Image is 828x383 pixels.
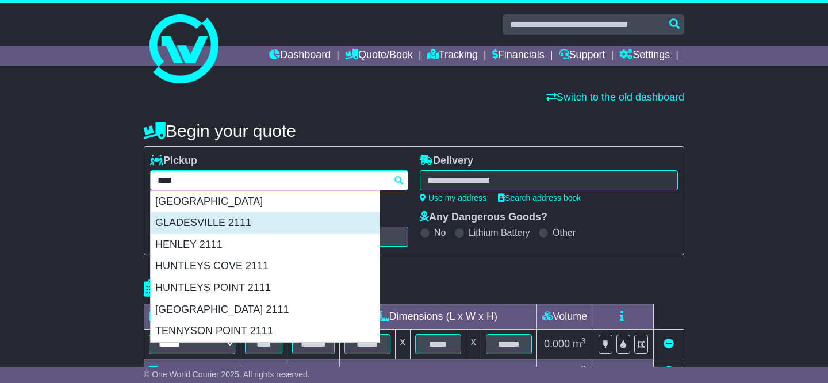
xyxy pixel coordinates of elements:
[151,320,379,342] div: TENNYSON POINT 2111
[151,191,379,213] div: [GEOGRAPHIC_DATA]
[420,193,486,202] a: Use my address
[469,227,530,238] label: Lithium Battery
[420,155,473,167] label: Delivery
[345,46,413,66] a: Quote/Book
[619,46,670,66] a: Settings
[559,46,605,66] a: Support
[144,304,240,330] td: Type
[151,299,379,321] div: [GEOGRAPHIC_DATA] 2111
[144,121,684,140] h4: Begin your quote
[151,212,379,234] div: GLADESVILLE 2111
[269,46,331,66] a: Dashboard
[573,366,586,377] span: m
[546,91,684,103] a: Switch to the old dashboard
[434,227,446,238] label: No
[427,46,478,66] a: Tracking
[664,366,674,377] a: Add new item
[581,336,586,345] sup: 3
[420,211,547,224] label: Any Dangerous Goods?
[151,255,379,277] div: HUNTLEYS COVE 2111
[536,304,593,330] td: Volume
[544,366,570,377] span: 0.000
[144,279,288,298] h4: Package details |
[395,330,410,359] td: x
[492,46,545,66] a: Financials
[150,170,408,190] typeahead: Please provide city
[573,338,586,350] span: m
[294,366,300,377] span: 0
[553,227,576,238] label: Other
[144,370,310,379] span: © One World Courier 2025. All rights reserved.
[544,338,570,350] span: 0.000
[151,277,379,299] div: HUNTLEYS POINT 2111
[150,155,197,167] label: Pickup
[151,234,379,256] div: HENLEY 2111
[498,193,581,202] a: Search address book
[339,304,536,330] td: Dimensions (L x W x H)
[664,338,674,350] a: Remove this item
[466,330,481,359] td: x
[581,364,586,373] sup: 3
